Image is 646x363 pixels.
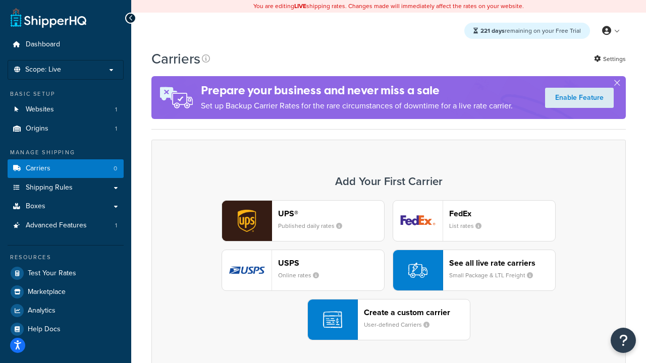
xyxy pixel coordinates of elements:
[28,288,66,296] span: Marketplace
[8,100,124,119] li: Websites
[8,216,124,235] li: Advanced Features
[151,49,200,69] h1: Carriers
[393,200,556,241] button: fedEx logoFedExList rates
[201,99,513,113] p: Set up Backup Carrier Rates for the rare circumstances of downtime for a live rate carrier.
[393,201,443,241] img: fedEx logo
[364,320,438,329] small: User-defined Carriers
[115,105,117,114] span: 1
[8,119,124,138] li: Origins
[408,261,427,280] img: icon-carrier-liverate-becf4550.svg
[115,221,117,230] span: 1
[278,271,327,280] small: Online rates
[8,178,124,197] a: Shipping Rules
[8,148,124,157] div: Manage Shipping
[8,197,124,216] a: Boxes
[449,221,490,230] small: List rates
[294,2,306,11] b: LIVE
[611,328,636,353] button: Open Resource Center
[26,202,45,211] span: Boxes
[464,23,590,39] div: remaining on your Free Trial
[8,100,124,119] a: Websites 1
[222,201,272,241] img: ups logo
[26,125,48,133] span: Origins
[594,52,626,66] a: Settings
[449,209,555,218] header: FedEx
[8,283,124,301] a: Marketplace
[449,271,541,280] small: Small Package & LTL Freight
[8,264,124,282] a: Test Your Rates
[8,320,124,338] a: Help Docs
[393,250,556,291] button: See all live rate carriersSmall Package & LTL Freight
[278,221,350,230] small: Published daily rates
[11,8,86,28] a: ShipperHQ Home
[114,164,117,173] span: 0
[151,76,201,119] img: ad-rules-rateshop-fe6ec290ccb7230408bd80ed9643f0289d75e0ffd9eb532fc0e269fcd187b520.png
[222,250,272,290] img: usps logo
[26,164,50,173] span: Carriers
[8,159,124,178] a: Carriers 0
[222,200,385,241] button: ups logoUPS®Published daily rates
[28,269,76,278] span: Test Your Rates
[26,221,87,230] span: Advanced Features
[115,125,117,133] span: 1
[364,308,470,317] header: Create a custom carrier
[545,88,614,108] a: Enable Feature
[26,40,60,49] span: Dashboard
[28,325,61,334] span: Help Docs
[28,307,56,315] span: Analytics
[25,66,61,74] span: Scope: Live
[8,90,124,98] div: Basic Setup
[307,299,470,340] button: Create a custom carrierUser-defined Carriers
[8,216,124,235] a: Advanced Features 1
[449,258,555,268] header: See all live rate carriers
[8,301,124,320] a: Analytics
[26,105,54,114] span: Websites
[222,250,385,291] button: usps logoUSPSOnline rates
[162,175,615,188] h3: Add Your First Carrier
[8,119,124,138] a: Origins 1
[8,35,124,54] a: Dashboard
[8,253,124,262] div: Resources
[26,184,73,192] span: Shipping Rules
[278,258,384,268] header: USPS
[8,159,124,178] li: Carriers
[278,209,384,218] header: UPS®
[480,26,505,35] strong: 221 days
[201,82,513,99] h4: Prepare your business and never miss a sale
[323,310,342,329] img: icon-carrier-custom-c93b8a24.svg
